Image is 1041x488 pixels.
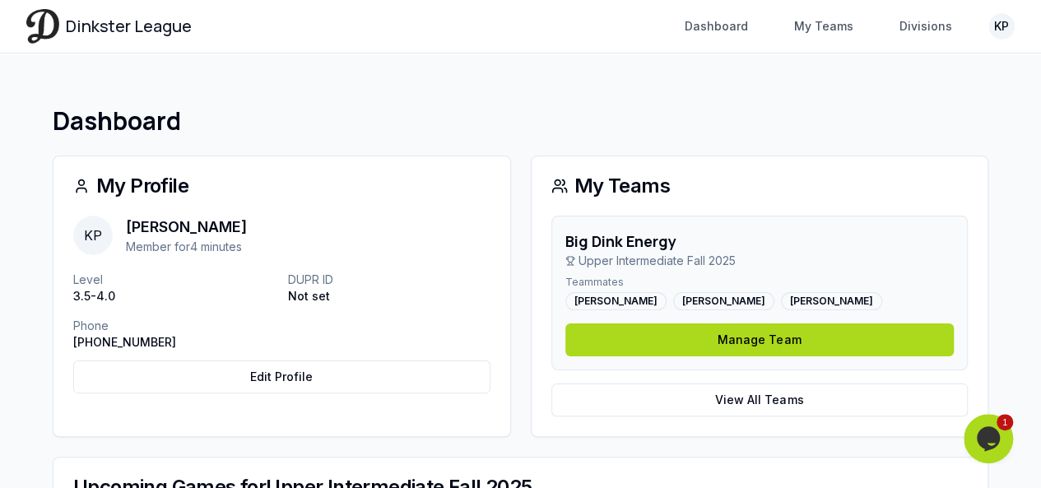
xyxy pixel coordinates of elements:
p: DUPR ID [288,272,490,288]
p: Phone [73,318,275,334]
span: KP [73,216,113,255]
img: Dinkster [26,9,59,43]
div: [PERSON_NAME] [565,292,667,310]
p: [PERSON_NAME] [126,216,247,239]
div: My Teams [551,176,969,196]
p: Not set [288,288,490,304]
h3: Big Dink Energy [565,230,736,253]
button: KP [988,13,1015,40]
p: Member for 4 minutes [126,239,247,255]
p: Level [73,272,275,288]
a: Divisions [890,12,962,41]
div: My Profile [73,176,490,196]
span: Dinkster League [66,15,192,38]
a: View All Teams [551,383,969,416]
p: Upper Intermediate Fall 2025 [565,253,736,269]
div: [PERSON_NAME] [673,292,774,310]
div: [PERSON_NAME] [781,292,882,310]
a: Manage Team [565,323,955,356]
p: Teammates [565,276,955,289]
h1: Dashboard [53,106,988,136]
a: Edit Profile [73,360,490,393]
p: 3.5-4.0 [73,288,275,304]
p: [PHONE_NUMBER] [73,334,275,351]
iframe: chat widget [964,414,1016,463]
a: Dashboard [675,12,758,41]
a: Dinkster League [26,9,192,43]
a: My Teams [784,12,863,41]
